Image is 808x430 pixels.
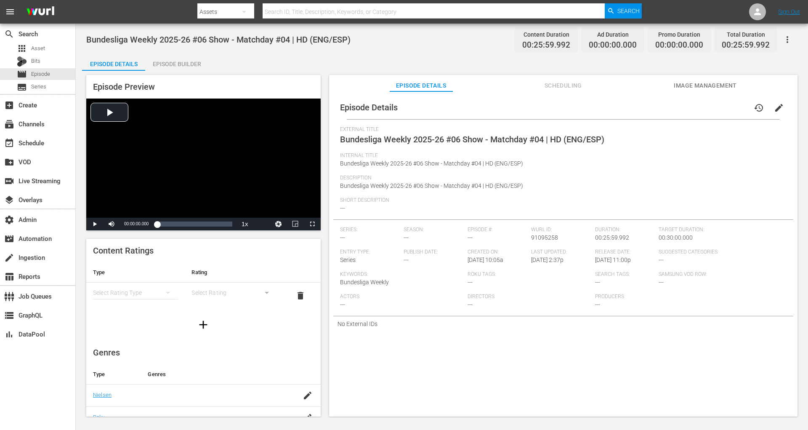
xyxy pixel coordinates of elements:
[31,70,50,78] span: Episode
[141,364,294,385] th: Genres
[340,271,463,278] span: Keywords:
[31,83,46,91] span: Series
[340,182,523,189] span: Bundesliga Weekly 2025-26 #06 Show - Matchday #04 | HD (ENG/ESP)
[17,69,27,79] span: Episode
[93,392,112,398] a: Nielsen
[655,29,703,40] div: Promo Duration
[82,54,145,71] button: Episode Details
[468,256,503,263] span: [DATE] 10:05a
[86,262,321,309] table: simple table
[86,35,351,45] span: Bundesliga Weekly 2025-26 #06 Show - Matchday #04 | HD (ENG/ESP)
[340,249,400,256] span: Entry Type:
[93,246,154,256] span: Content Ratings
[468,301,473,308] span: ---
[103,218,120,230] button: Mute
[595,301,600,308] span: ---
[4,310,14,320] span: GraphQL
[595,279,600,286] span: ---
[340,102,398,112] span: Episode Details
[4,157,14,167] span: VOD
[340,294,463,300] span: Actors
[20,2,61,22] img: ans4CAIJ8jUAAAAAAAAAAAAAAAAAAAAAAAAgQb4GAAAAAAAAAAAAAAAAAAAAAAAAJMjXAAAAAAAAAAAAAAAAAAAAAAAAgAT5G...
[340,279,389,286] span: Bundesliga Weekly
[749,98,769,118] button: history
[522,40,570,50] span: 00:25:59.992
[287,218,304,230] button: Picture-in-Picture
[333,316,793,331] div: No External IDs
[468,294,591,300] span: Directors
[404,249,463,256] span: Publish Date:
[17,43,27,53] span: Asset
[4,176,14,186] span: Live Streaming
[531,249,591,256] span: Last Updated:
[468,271,591,278] span: Roku Tags:
[4,195,14,205] span: Overlays
[659,271,718,278] span: Samsung VOD Row:
[468,227,527,233] span: Episode #:
[531,227,591,233] span: Wurl ID:
[4,234,14,244] span: Automation
[4,138,14,148] span: Schedule
[754,103,764,113] span: history
[340,205,345,211] span: ---
[4,291,14,302] span: Job Queues
[468,279,473,286] span: ---
[404,227,463,233] span: Season:
[157,222,232,227] div: Progress Bar
[340,227,400,233] span: Series:
[340,197,782,204] span: Short Description
[659,279,664,286] span: ---
[774,103,784,113] span: edit
[655,40,703,50] span: 00:00:00.000
[340,152,782,159] span: Internal Title
[531,234,558,241] span: 91095258
[237,218,253,230] button: Playback Rate
[86,99,321,230] div: Video Player
[722,29,770,40] div: Total Duration
[4,329,14,339] span: DataPool
[185,262,283,283] th: Rating
[93,414,105,420] a: Roku
[124,222,149,226] span: 00:00:00.000
[769,98,789,118] button: edit
[86,218,103,230] button: Play
[595,294,718,300] span: Producers
[404,256,409,263] span: ---
[295,291,306,301] span: delete
[340,126,782,133] span: External Title
[4,100,14,110] span: Create
[531,256,563,263] span: [DATE] 2:37p
[468,234,473,241] span: ---
[17,82,27,92] span: Series
[290,286,311,306] button: delete
[468,249,527,256] span: Created On:
[4,215,14,225] span: Admin
[4,272,14,282] span: Reports
[340,256,356,263] span: Series
[4,29,14,39] span: Search
[82,54,145,74] div: Episode Details
[595,256,631,263] span: [DATE] 11:00p
[4,253,14,263] span: Ingestion
[589,40,637,50] span: 00:00:00.000
[93,347,120,358] span: Genres
[595,271,655,278] span: Search Tags:
[617,3,640,19] span: Search
[4,119,14,129] span: Channels
[93,82,155,92] span: Episode Preview
[589,29,637,40] div: Ad Duration
[340,175,782,182] span: Description
[145,54,208,74] div: Episode Builder
[390,80,453,91] span: Episode Details
[145,54,208,71] button: Episode Builder
[674,80,737,91] span: Image Management
[659,227,782,233] span: Target Duration:
[659,256,664,263] span: ---
[270,218,287,230] button: Jump To Time
[659,249,782,256] span: Suggested Categories:
[5,7,15,17] span: menu
[31,44,45,53] span: Asset
[595,249,655,256] span: Release Date:
[340,160,523,167] span: Bundesliga Weekly 2025-26 #06 Show - Matchday #04 | HD (ENG/ESP)
[722,40,770,50] span: 00:25:59.992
